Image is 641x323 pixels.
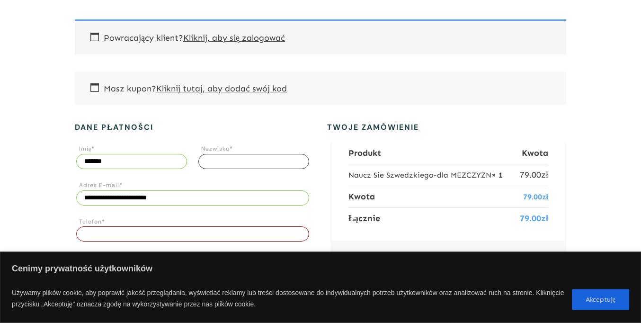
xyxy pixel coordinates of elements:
[201,144,309,154] label: Nazwisko
[523,192,548,201] bdi: 79.00
[348,164,517,186] td: Naucz Sie Szwedzkiego-dla MEZCZYZN
[541,213,548,224] span: zł
[91,145,95,153] abbr: required
[348,143,517,164] th: Produkt
[75,19,566,54] div: Powracający klient?
[348,186,517,207] th: Kwota
[156,83,287,94] a: Wpisz swój kod kuponu
[230,145,233,153] abbr: required
[542,192,548,201] span: zł
[102,218,105,225] abbr: required
[541,170,548,180] span: zł
[517,143,548,164] th: Kwota
[79,144,187,154] label: Imię
[520,213,548,224] bdi: 79.00
[75,72,566,105] div: Masz kupon?
[491,170,503,179] strong: × 1
[79,217,309,227] label: Telefon
[119,181,123,189] abbr: required
[183,33,285,43] a: Kliknij, aby się zalogować
[311,122,546,133] h3: Twoje zamówienie
[348,207,517,229] th: Łącznie
[75,122,311,133] h3: Dane płatności
[12,285,565,315] p: Używamy plików cookie, aby poprawić jakość przeglądania, wyświetlać reklamy lub treści dostosowan...
[79,180,309,191] label: Adres E-mail
[12,260,629,279] p: Cenimy prywatność użytkowników
[572,289,629,310] button: Akceptuję
[520,170,548,180] bdi: 79.00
